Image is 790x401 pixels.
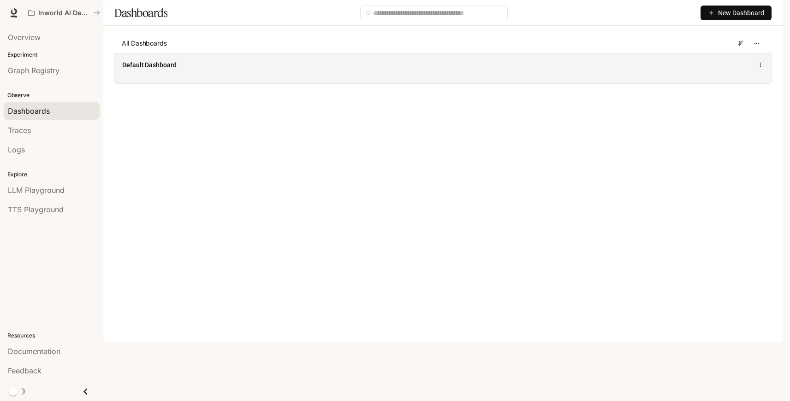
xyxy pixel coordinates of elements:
[38,9,90,17] p: Inworld AI Demos
[24,4,104,22] button: All workspaces
[114,4,167,22] h1: Dashboards
[701,6,772,20] button: New Dashboard
[718,8,764,18] span: New Dashboard
[122,60,177,70] a: Default Dashboard
[122,39,167,48] span: All Dashboards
